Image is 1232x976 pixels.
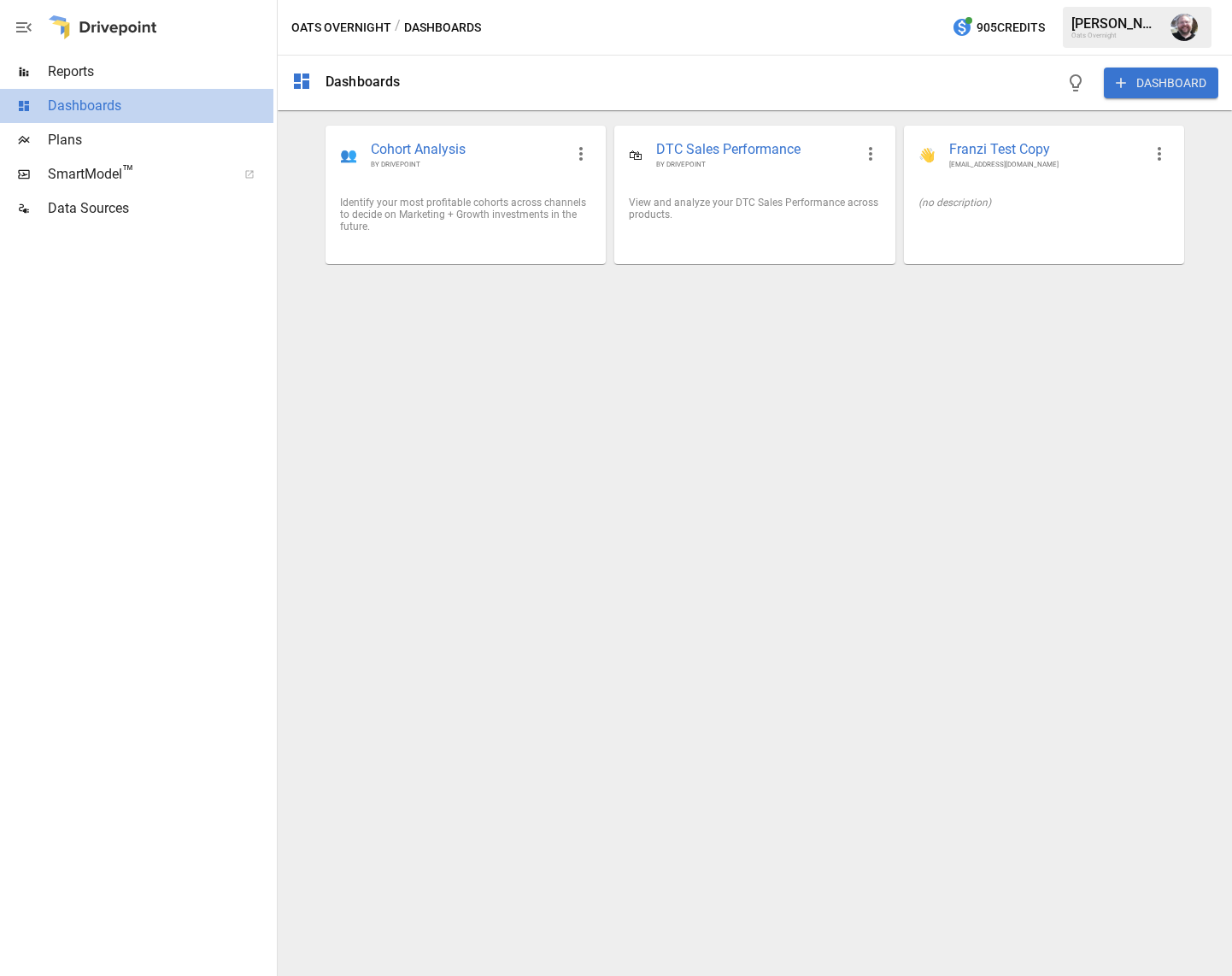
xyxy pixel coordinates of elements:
span: SmartModel [48,164,226,185]
div: View and analyze your DTC Sales Performance across products. [629,197,880,220]
span: [EMAIL_ADDRESS][DOMAIN_NAME] [949,160,1142,169]
span: BY DRIVEPOINT [656,160,853,169]
span: DTC Sales Performance [656,140,853,160]
span: Cohort Analysis [371,140,564,160]
button: Thomas Keller [1160,3,1208,51]
button: 905Credits [945,12,1052,44]
button: DASHBOARD [1104,68,1218,98]
span: BY DRIVEPOINT [371,160,564,169]
button: Oats Overnight [291,17,391,38]
span: Plans [48,130,273,150]
div: [PERSON_NAME] [1071,15,1160,32]
div: Identify your most profitable cohorts across channels to decide on Marketing + Growth investments... [340,197,591,232]
div: / [395,17,401,38]
div: (no description) [918,197,1170,209]
div: 👥 [340,147,357,163]
div: 👋 [918,147,936,163]
img: Thomas Keller [1170,14,1198,41]
div: Oats Overnight [1071,32,1160,39]
span: Reports [48,62,273,82]
span: Dashboards [48,96,273,116]
span: 905 Credits [977,17,1045,38]
div: Dashboards [326,73,401,90]
div: 🛍 [629,147,642,163]
span: ™ [122,162,134,183]
span: Data Sources [48,198,273,219]
span: Franzi Test Copy [949,140,1142,160]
